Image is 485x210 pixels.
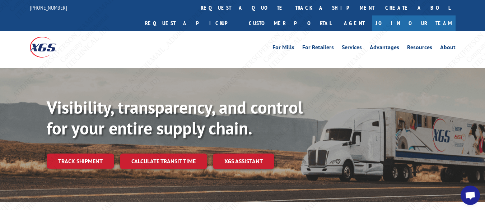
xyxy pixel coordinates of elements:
a: About [440,45,456,52]
a: Request a pickup [140,15,243,31]
a: Advantages [370,45,399,52]
a: Open chat [461,186,480,205]
a: XGS ASSISTANT [213,154,274,169]
a: For Retailers [302,45,334,52]
a: [PHONE_NUMBER] [30,4,67,11]
a: Track shipment [47,154,114,169]
a: Services [342,45,362,52]
b: Visibility, transparency, and control for your entire supply chain. [47,96,303,139]
a: For Mills [272,45,294,52]
a: Resources [407,45,432,52]
a: Agent [337,15,372,31]
a: Customer Portal [243,15,337,31]
a: Join Our Team [372,15,456,31]
a: Calculate transit time [120,154,207,169]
